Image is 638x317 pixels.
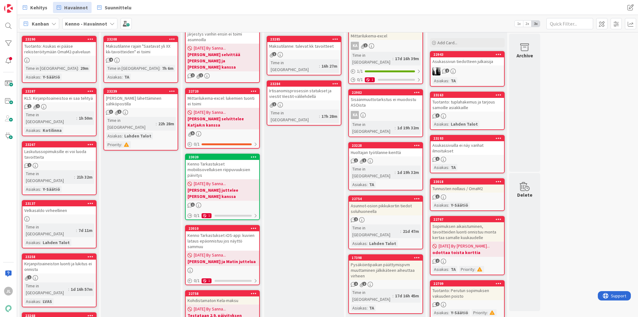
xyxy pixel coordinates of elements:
[22,94,96,102] div: KLS: Kirjanpitoaineistoa ei saa tehtyä
[186,231,259,251] div: Kenno Tarkastukset iOS-app: kuvien lataus epäonnistuu jos näyttö sammuu
[186,291,259,296] div: 22758
[432,67,440,75] img: KV
[349,95,422,109] div: Sisäänmuuttotarkstus ei muodostu ASOista
[191,203,195,207] span: 1
[40,298,41,305] span: :
[40,239,41,246] span: :
[267,81,341,87] div: 23284
[186,154,259,160] div: 23020
[40,186,41,193] span: :
[65,21,107,27] b: Kenno - Havainnot
[431,92,504,98] div: 23163
[53,2,92,13] a: Havainnot
[22,201,96,214] div: 23137Velkasaldo virheellinen
[24,111,76,125] div: Time in [GEOGRAPHIC_DATA]
[362,282,366,286] span: 2
[432,202,448,209] div: Asiakas
[393,292,393,299] span: :
[267,80,341,126] a: 23284Irtisanomisprosessin statukset ja viestit Viestit-välilehdelläTime in [GEOGRAPHIC_DATA]:17h 28m
[357,68,363,74] span: 1 / 1
[194,45,226,51] span: [DATE] By Sanna...
[352,256,422,260] div: 17398
[352,143,422,148] div: 23228
[349,76,422,84] div: 0/11
[432,121,448,127] div: Asiakas
[433,180,504,184] div: 23018
[448,164,449,171] span: :
[432,77,448,84] div: Asiakas
[27,104,31,108] span: 1
[368,181,376,188] div: TA
[515,21,523,27] span: 1x
[22,147,96,161] div: Laskutussopimuksille ei voi luoda tavoitteita
[22,36,96,56] div: 23290Tuotanto: Asukas ei pääse rekisteröitymään OmaM2-palveluun
[431,222,504,242] div: Sopimuksen aikaistuminen, tavoitteiden luonti onnistuu monta kertaa samalle kuukaudelle
[22,201,96,206] div: 23137
[431,52,504,57] div: 22943
[430,135,505,173] a: 23193Asukassivuilla ei näy vanhat ilmoituksetAsiakas:TA
[349,26,422,40] div: Mittarilukema-excel
[431,57,504,65] div: Asukassivun tiedotteen julkaisija
[430,178,505,211] a: 23018Tunnusten nollaus / OmaM2Asiakas:Y-Säätiö
[354,217,358,221] span: 2
[433,136,504,141] div: 23193
[267,36,341,75] a: 23285Maksutilanne: tulevat kk tavoitteetTime in [GEOGRAPHIC_DATA]:16h 27m
[41,239,71,246] div: Lahden Talot
[349,202,422,215] div: Asunnot-osion pikkukortin tiedot soluhuoneella
[41,74,62,80] div: Y-Säätiö
[351,305,367,311] div: Asiakas
[22,141,97,195] a: 23267Laskutussopimuksille ei voi luoda tavoitteitaTime in [GEOGRAPHIC_DATA]:21h 32mAsiakas:Y-Säätiö
[349,255,422,261] div: 17398
[103,88,178,151] a: 23239[PERSON_NAME] lähettäminen sähköpostillaTime in [GEOGRAPHIC_DATA]:22h 28mAsiakas:Lahden Talo...
[367,305,368,311] span: :
[202,278,212,283] div: 1
[188,187,257,199] b: [PERSON_NAME] juttelee [PERSON_NAME] kanssa
[431,185,504,193] div: Tunnusten nollaus / OmaM2
[351,181,367,188] div: Asiakas
[351,289,393,303] div: Time in [GEOGRAPHIC_DATA]
[159,65,160,72] span: :
[194,141,200,147] span: 0 / 1
[93,2,135,13] a: Suunnittelu
[349,196,422,215] div: 22754Asunnot-osion pikkukortin tiedot soluhuoneella
[24,239,40,246] div: Asiakas
[185,18,260,83] a: Nightlypilot PSOAS - hakemuksien järjestys vanhin ensin ei toimi asunnoilla[DATE] By Sanna...[PER...
[349,42,422,50] div: KA
[13,1,28,8] span: Support
[348,142,423,190] a: 23228Huoltajan työtilanne-kenttäTime in [GEOGRAPHIC_DATA]:1d 19h 32mAsiakas:TA
[348,254,423,314] a: 17398Pysäköintipaikan päättymispvm muuttaminen jälkikäteen aiheuttaa virheenTime in [GEOGRAPHIC_D...
[348,89,423,137] a: 22982Sisäänmuuttotarkstus ei muodostu ASOistaKATime in [GEOGRAPHIC_DATA]:1d 19h 32m
[459,266,474,273] div: Priority
[186,160,259,179] div: Kenno Tarkastukset mobiilisovelluksen riippuvuuksien päivitys
[22,142,96,161] div: 23267Laskutussopimuksille ei voi luoda tavoitteita
[431,136,504,155] div: 23193Asukassivuilla ei näy vanhat ilmoitukset
[433,217,504,222] div: 22767
[531,21,540,27] span: 3x
[431,92,504,112] div: 23163Tuotanto: tuplahakemus ja tarjous samoille asiakkaille
[24,186,40,193] div: Asiakas
[431,217,504,222] div: 22767
[349,143,422,148] div: 23228
[76,115,77,122] span: :
[106,74,122,80] div: Asiakas
[160,65,175,72] div: 7h 6m
[269,109,319,123] div: Time in [GEOGRAPHIC_DATA]
[395,169,396,176] span: :
[474,266,475,273] span: :
[368,305,376,311] div: TA
[267,36,341,50] div: 23285Maksutilanne: tulevat kk tavoitteet
[77,227,94,234] div: 7d 11m
[104,94,178,108] div: [PERSON_NAME] lähettäminen sähköpostilla
[109,110,113,114] span: 3
[4,4,13,13] img: Visit kanbanzone.com
[64,4,88,11] span: Havainnot
[351,240,367,247] div: Asiakas
[41,127,63,134] div: Kotilinna
[393,55,421,62] div: 17d 16h 39m
[156,120,157,127] span: :
[25,37,96,41] div: 23290
[432,266,448,273] div: Asiakas
[546,18,593,29] input: Quick Filter...
[351,52,393,65] div: Time in [GEOGRAPHIC_DATA]
[448,77,449,84] span: :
